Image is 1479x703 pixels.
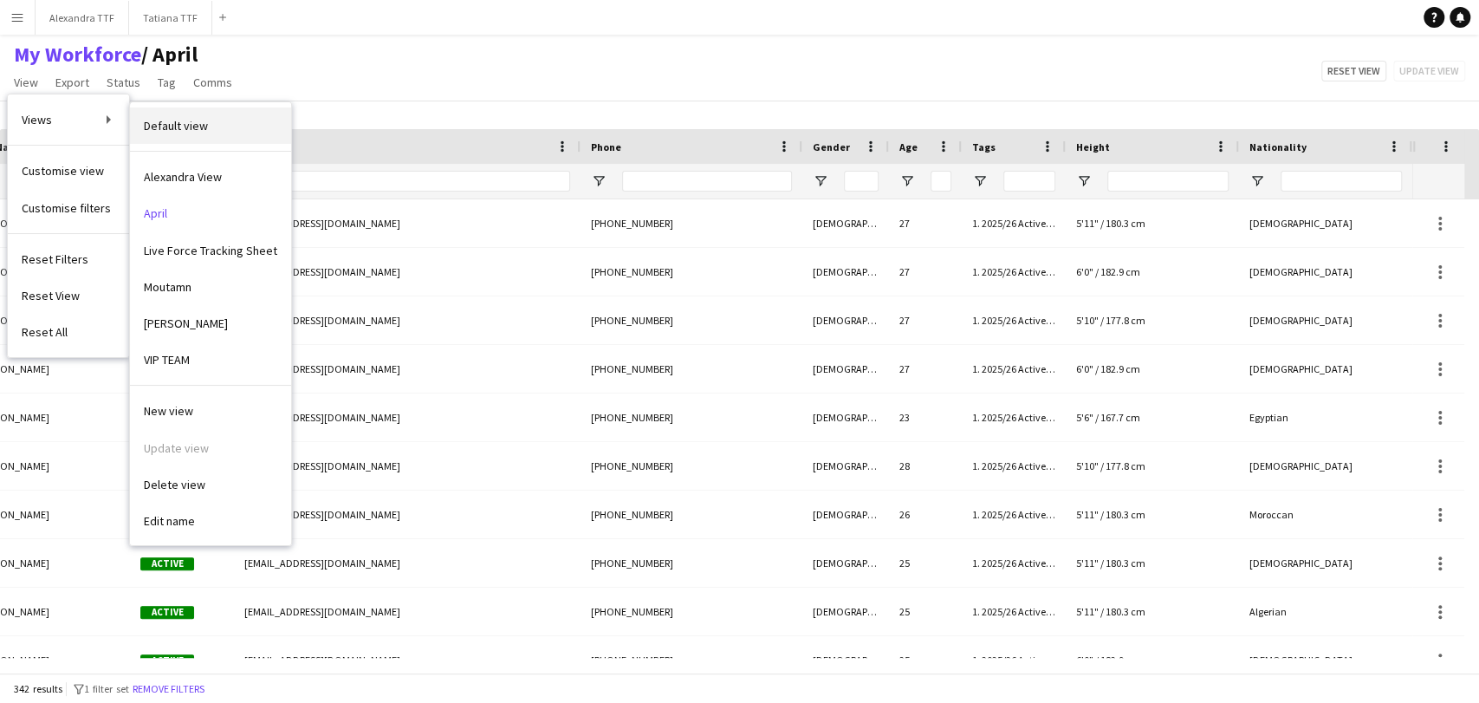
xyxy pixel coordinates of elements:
[140,557,194,570] span: Active
[581,588,802,635] div: [PHONE_NUMBER]
[55,75,89,90] span: Export
[581,539,802,587] div: [PHONE_NUMBER]
[276,171,570,192] input: Email Filter Input
[889,345,962,393] div: 27
[36,1,129,35] button: Alexandra TTF
[234,588,581,635] div: [EMAIL_ADDRESS][DOMAIN_NAME]
[962,636,1066,684] div: 1. 2025/26 Active Accounts, 2024 - Active Accounts, 2025 - Active Accounts, 2025 - VIP Hosts, DO ...
[581,636,802,684] div: [PHONE_NUMBER]
[962,199,1066,247] div: 1. 2025/26 Active Accounts, 2025 - Active Accounts, TV Show Audience
[889,442,962,490] div: 28
[581,394,802,441] div: [PHONE_NUMBER]
[1066,588,1239,635] div: 5'11" / 180.3 cm
[234,442,581,490] div: [EMAIL_ADDRESS][DOMAIN_NAME]
[1239,491,1412,538] div: Moroccan
[1239,588,1412,635] div: Algerian
[7,71,45,94] a: View
[1321,61,1386,81] button: Reset view
[100,71,147,94] a: Status
[1066,394,1239,441] div: 5'6" / 167.7 cm
[802,491,889,538] div: [DEMOGRAPHIC_DATA]
[1281,171,1402,192] input: Nationality Filter Input
[1066,296,1239,344] div: 5'10" / 177.8 cm
[802,345,889,393] div: [DEMOGRAPHIC_DATA]
[234,345,581,393] div: [EMAIL_ADDRESS][DOMAIN_NAME]
[889,394,962,441] div: 23
[889,491,962,538] div: 26
[962,248,1066,296] div: 1. 2025/26 Active Accounts, 2024 - Active Accounts, 2025 - Active Accounts, Itqan Conference - IT...
[591,173,607,189] button: Open Filter Menu
[14,42,141,68] a: My Workforce
[972,140,996,153] span: Tags
[802,199,889,247] div: [DEMOGRAPHIC_DATA]
[1066,539,1239,587] div: 5'11" / 180.3 cm
[1076,140,1110,153] span: Height
[581,199,802,247] div: [PHONE_NUMBER]
[889,636,962,684] div: 25
[1066,248,1239,296] div: 6'0" / 182.9 cm
[962,588,1066,635] div: 1. 2025/26 Active Accounts, ELAN - [DEMOGRAPHIC_DATA] Host Sample Profiles
[802,248,889,296] div: [DEMOGRAPHIC_DATA]
[49,71,96,94] a: Export
[140,606,194,619] span: Active
[972,173,988,189] button: Open Filter Menu
[141,42,198,68] span: April
[1249,140,1307,153] span: Nationality
[107,75,140,90] span: Status
[802,636,889,684] div: [DEMOGRAPHIC_DATA]
[581,248,802,296] div: [PHONE_NUMBER]
[889,248,962,296] div: 27
[1239,345,1412,393] div: [DEMOGRAPHIC_DATA]
[889,539,962,587] div: 25
[234,539,581,587] div: [EMAIL_ADDRESS][DOMAIN_NAME]
[962,296,1066,344] div: 1. 2025/26 Active Accounts, 2025 - Active Accounts
[129,680,208,699] button: Remove filters
[1249,173,1265,189] button: Open Filter Menu
[962,442,1066,490] div: 1. 2025/26 Active Accounts
[193,75,232,90] span: Comms
[234,296,581,344] div: [EMAIL_ADDRESS][DOMAIN_NAME]
[844,171,879,192] input: Gender Filter Input
[962,539,1066,587] div: 1. 2025/26 Active Accounts, 2025 - Active Accounts, ELAN - [DEMOGRAPHIC_DATA] Host Sample Profiles
[931,171,951,192] input: Age Filter Input
[234,491,581,538] div: [EMAIL_ADDRESS][DOMAIN_NAME]
[234,248,581,296] div: [EMAIL_ADDRESS][DOMAIN_NAME]
[581,442,802,490] div: [PHONE_NUMBER]
[581,296,802,344] div: [PHONE_NUMBER]
[813,173,828,189] button: Open Filter Menu
[1239,296,1412,344] div: [DEMOGRAPHIC_DATA]
[802,394,889,441] div: [DEMOGRAPHIC_DATA]
[899,173,915,189] button: Open Filter Menu
[151,71,183,94] a: Tag
[1066,199,1239,247] div: 5'11" / 180.3 cm
[591,140,621,153] span: Phone
[889,588,962,635] div: 25
[802,539,889,587] div: [DEMOGRAPHIC_DATA]
[1003,171,1055,192] input: Tags Filter Input
[1066,442,1239,490] div: 5'10" / 177.8 cm
[802,588,889,635] div: [DEMOGRAPHIC_DATA]
[1076,173,1092,189] button: Open Filter Menu
[129,1,212,35] button: Tatiana TTF
[1107,171,1229,192] input: Height Filter Input
[962,394,1066,441] div: 1. 2025/26 Active Accounts, 2024 - Active Accounts, 2025 - Active Accounts, 2025 - VIP Hosts
[234,636,581,684] div: [EMAIL_ADDRESS][DOMAIN_NAME]
[581,491,802,538] div: [PHONE_NUMBER]
[889,296,962,344] div: 27
[622,171,792,192] input: Phone Filter Input
[889,199,962,247] div: 27
[158,75,176,90] span: Tag
[1066,491,1239,538] div: 5'11" / 180.3 cm
[813,140,850,153] span: Gender
[802,296,889,344] div: [DEMOGRAPHIC_DATA]
[962,491,1066,538] div: 1. 2025/26 Active Accounts, 2025 - VIP Hosts, Multi Lingual speakers
[186,71,239,94] a: Comms
[899,140,918,153] span: Age
[84,682,129,695] span: 1 filter set
[234,199,581,247] div: [EMAIL_ADDRESS][DOMAIN_NAME]
[1239,199,1412,247] div: [DEMOGRAPHIC_DATA]
[234,394,581,441] div: [EMAIL_ADDRESS][DOMAIN_NAME]
[1239,442,1412,490] div: [DEMOGRAPHIC_DATA]
[802,442,889,490] div: [DEMOGRAPHIC_DATA]
[1239,539,1412,587] div: [DEMOGRAPHIC_DATA]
